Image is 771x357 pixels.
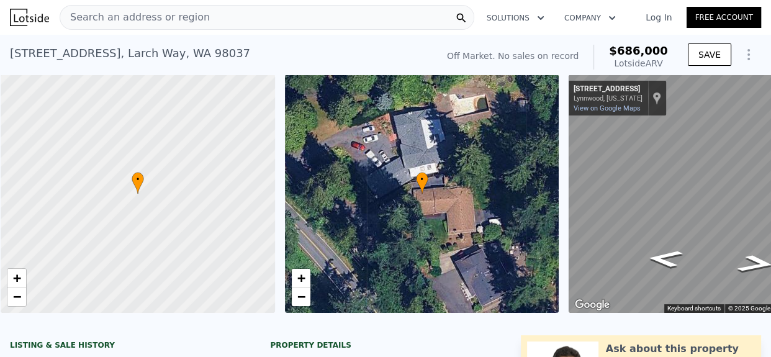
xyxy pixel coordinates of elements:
[292,287,310,306] a: Zoom out
[652,91,661,105] a: Show location on map
[574,104,641,112] a: View on Google Maps
[7,287,26,306] a: Zoom out
[574,84,642,94] div: [STREET_ADDRESS]
[688,43,731,66] button: SAVE
[10,45,250,62] div: [STREET_ADDRESS] , Larch Way , WA 98037
[10,9,49,26] img: Lotside
[447,50,579,62] div: Off Market. No sales on record
[736,42,761,67] button: Show Options
[609,57,668,70] div: Lotside ARV
[297,289,305,304] span: −
[554,7,626,29] button: Company
[687,7,761,28] a: Free Account
[572,297,613,313] a: Open this area in Google Maps (opens a new window)
[270,340,500,350] div: Property details
[609,44,668,57] span: $686,000
[7,269,26,287] a: Zoom in
[292,269,310,287] a: Zoom in
[477,7,554,29] button: Solutions
[606,341,739,356] div: Ask about this property
[60,10,210,25] span: Search an address or region
[132,174,144,185] span: •
[416,172,428,194] div: •
[297,270,305,286] span: +
[632,246,698,272] path: Go Northwest, Butternut Rd
[574,94,642,102] div: Lynnwood, [US_STATE]
[667,304,721,313] button: Keyboard shortcuts
[10,340,240,353] div: LISTING & SALE HISTORY
[132,172,144,194] div: •
[13,270,21,286] span: +
[728,305,770,312] span: © 2025 Google
[13,289,21,304] span: −
[631,11,687,24] a: Log In
[572,297,613,313] img: Google
[416,174,428,185] span: •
